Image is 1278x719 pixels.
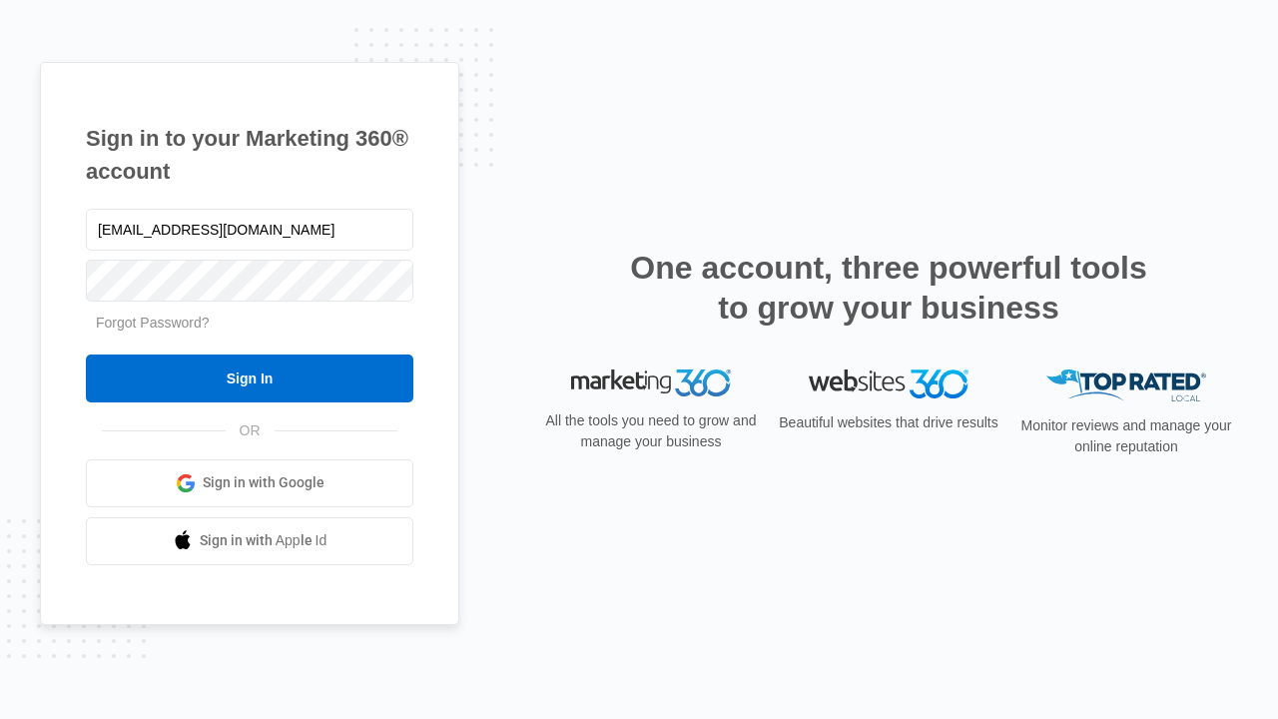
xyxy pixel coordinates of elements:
[200,530,327,551] span: Sign in with Apple Id
[571,369,731,397] img: Marketing 360
[86,122,413,188] h1: Sign in to your Marketing 360® account
[86,355,413,402] input: Sign In
[86,517,413,565] a: Sign in with Apple Id
[624,248,1153,328] h2: One account, three powerful tools to grow your business
[539,410,763,452] p: All the tools you need to grow and manage your business
[86,209,413,251] input: Email
[86,459,413,507] a: Sign in with Google
[203,472,324,493] span: Sign in with Google
[809,369,968,398] img: Websites 360
[226,420,275,441] span: OR
[777,412,1000,433] p: Beautiful websites that drive results
[1014,415,1238,457] p: Monitor reviews and manage your online reputation
[1046,369,1206,402] img: Top Rated Local
[96,315,210,331] a: Forgot Password?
